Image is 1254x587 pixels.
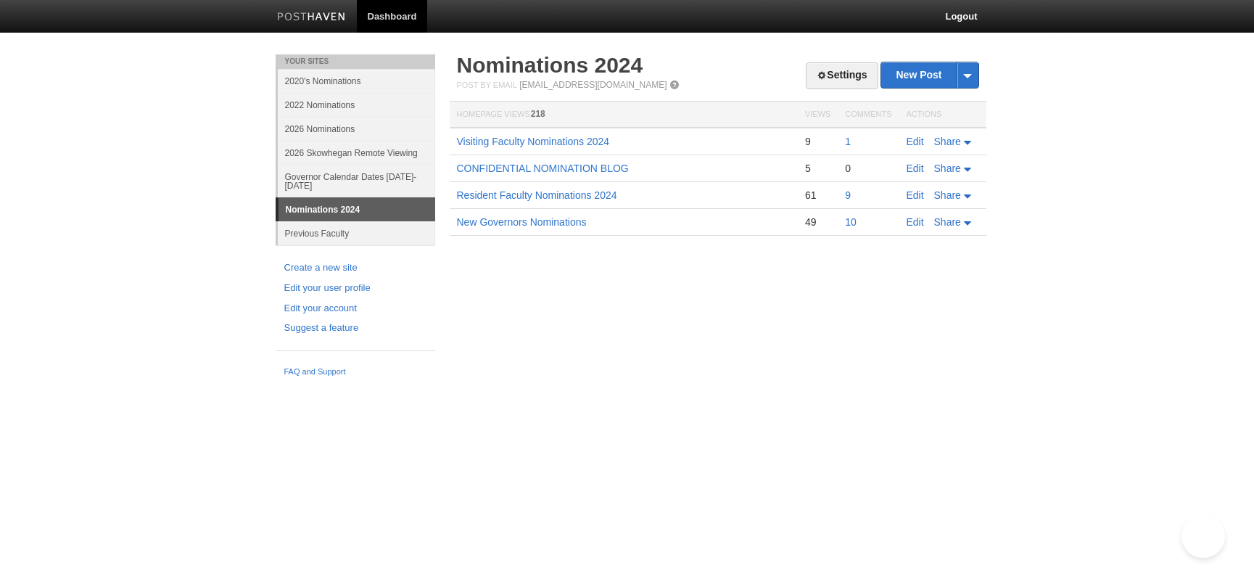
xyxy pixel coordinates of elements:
[457,81,517,89] span: Post by Email
[278,93,435,117] a: 2022 Nominations
[798,102,838,128] th: Views
[457,53,643,77] a: Nominations 2024
[805,215,830,229] div: 49
[457,216,587,228] a: New Governors Nominations
[845,162,891,175] div: 0
[278,141,435,165] a: 2026 Skowhegan Remote Viewing
[450,102,798,128] th: Homepage Views
[284,260,426,276] a: Create a new site
[907,136,924,147] a: Edit
[934,189,961,201] span: Share
[806,62,878,89] a: Settings
[899,102,986,128] th: Actions
[457,163,629,174] a: CONFIDENTIAL NOMINATION BLOG
[934,163,961,174] span: Share
[934,216,961,228] span: Share
[277,12,346,23] img: Posthaven-bar
[284,366,426,379] a: FAQ and Support
[934,136,961,147] span: Share
[845,136,851,147] a: 1
[1181,514,1225,558] iframe: Help Scout Beacon - Open
[284,301,426,316] a: Edit your account
[805,189,830,202] div: 61
[907,189,924,201] a: Edit
[907,163,924,174] a: Edit
[284,321,426,336] a: Suggest a feature
[457,189,617,201] a: Resident Faculty Nominations 2024
[284,281,426,296] a: Edit your user profile
[278,69,435,93] a: 2020's Nominations
[531,109,545,119] span: 218
[276,54,435,69] li: Your Sites
[845,216,857,228] a: 10
[805,162,830,175] div: 5
[278,165,435,197] a: Governor Calendar Dates [DATE]-[DATE]
[881,62,978,88] a: New Post
[279,198,435,221] a: Nominations 2024
[838,102,899,128] th: Comments
[519,80,667,90] a: [EMAIL_ADDRESS][DOMAIN_NAME]
[907,216,924,228] a: Edit
[457,136,610,147] a: Visiting Faculty Nominations 2024
[845,189,851,201] a: 9
[805,135,830,148] div: 9
[278,117,435,141] a: 2026 Nominations
[278,221,435,245] a: Previous Faculty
